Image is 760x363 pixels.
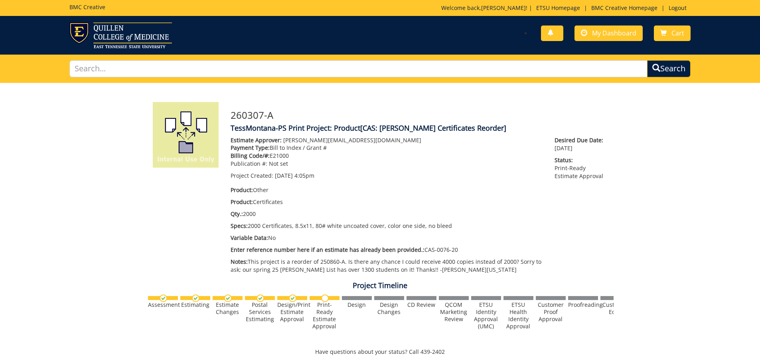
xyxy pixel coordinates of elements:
[231,186,253,194] span: Product:
[231,144,270,151] span: Payment Type:
[231,246,543,254] p: CAS-0076-20
[277,301,307,323] div: Design/Print Estimate Approval
[180,301,210,308] div: Estimating
[153,102,219,168] img: Product featured image
[275,172,314,179] span: [DATE] 4:05pm
[471,301,501,330] div: ETSU Identity Approval (UMC)
[647,60,691,77] button: Search
[69,22,172,48] img: ETSU logo
[231,246,424,253] span: Enter reference number here if an estimate has already been provided.:
[310,301,340,330] div: Print-Ready Estimate Approval
[555,156,607,164] span: Status:
[192,294,199,302] img: checkmark
[574,26,643,41] a: My Dashboard
[289,294,296,302] img: checkmark
[342,301,372,308] div: Design
[147,348,614,356] p: Have questions about your status? Call 439-2402
[407,301,436,308] div: CD Review
[231,136,282,144] span: Estimate Approver:
[587,4,661,12] a: BMC Creative Homepage
[374,301,404,316] div: Design Changes
[231,222,248,230] span: Specs:
[231,110,608,120] h3: 260307-A
[245,301,275,323] div: Postal Services Estimating
[555,156,607,180] p: Print-Ready Estimate Approval
[231,258,543,274] p: This project is a reorder of 250860-A. Is there any chance I could receive 4000 copies instead of...
[231,258,248,265] span: Notes:
[213,301,243,316] div: Estimate Changes
[231,234,268,241] span: Variable Data:
[671,29,684,37] span: Cart
[555,136,607,144] span: Desired Due Date:
[224,294,232,302] img: checkmark
[555,136,607,152] p: [DATE]
[231,172,273,179] span: Project Created:
[503,301,533,330] div: ETSU Health Identity Approval
[231,124,608,132] h4: TessMontana-PS Print Project: Product
[231,160,267,167] span: Publication #:
[231,234,543,242] p: No
[231,222,543,230] p: 2000 Certificates, 8.5x11, 80# white uncoated cover, color one side, no bleed
[148,301,178,308] div: Assessment
[257,294,264,302] img: checkmark
[231,198,543,206] p: Certificates
[532,4,584,12] a: ETSU Homepage
[147,282,614,290] h4: Project Timeline
[441,4,691,12] p: Welcome back, ! | | |
[592,29,636,37] span: My Dashboard
[231,152,543,160] p: E21000
[654,26,691,41] a: Cart
[231,210,543,218] p: 2000
[69,60,648,77] input: Search...
[231,136,543,144] p: [PERSON_NAME][EMAIL_ADDRESS][DOMAIN_NAME]
[665,4,691,12] a: Logout
[269,160,288,167] span: Not set
[69,4,105,10] h5: BMC Creative
[439,301,469,323] div: QCOM Marketing Review
[231,152,270,159] span: Billing Code/#:
[568,301,598,308] div: Proofreading
[231,198,253,206] span: Product:
[536,301,566,323] div: Customer Proof Approval
[231,210,243,218] span: Qty.:
[481,4,526,12] a: [PERSON_NAME]
[360,123,506,133] span: [CAS: [PERSON_NAME] Certificates Reorder]
[600,301,630,316] div: Customer Edits
[321,294,329,302] img: no
[160,294,167,302] img: checkmark
[231,144,543,152] p: Bill to Index / Grant #
[231,186,543,194] p: Other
